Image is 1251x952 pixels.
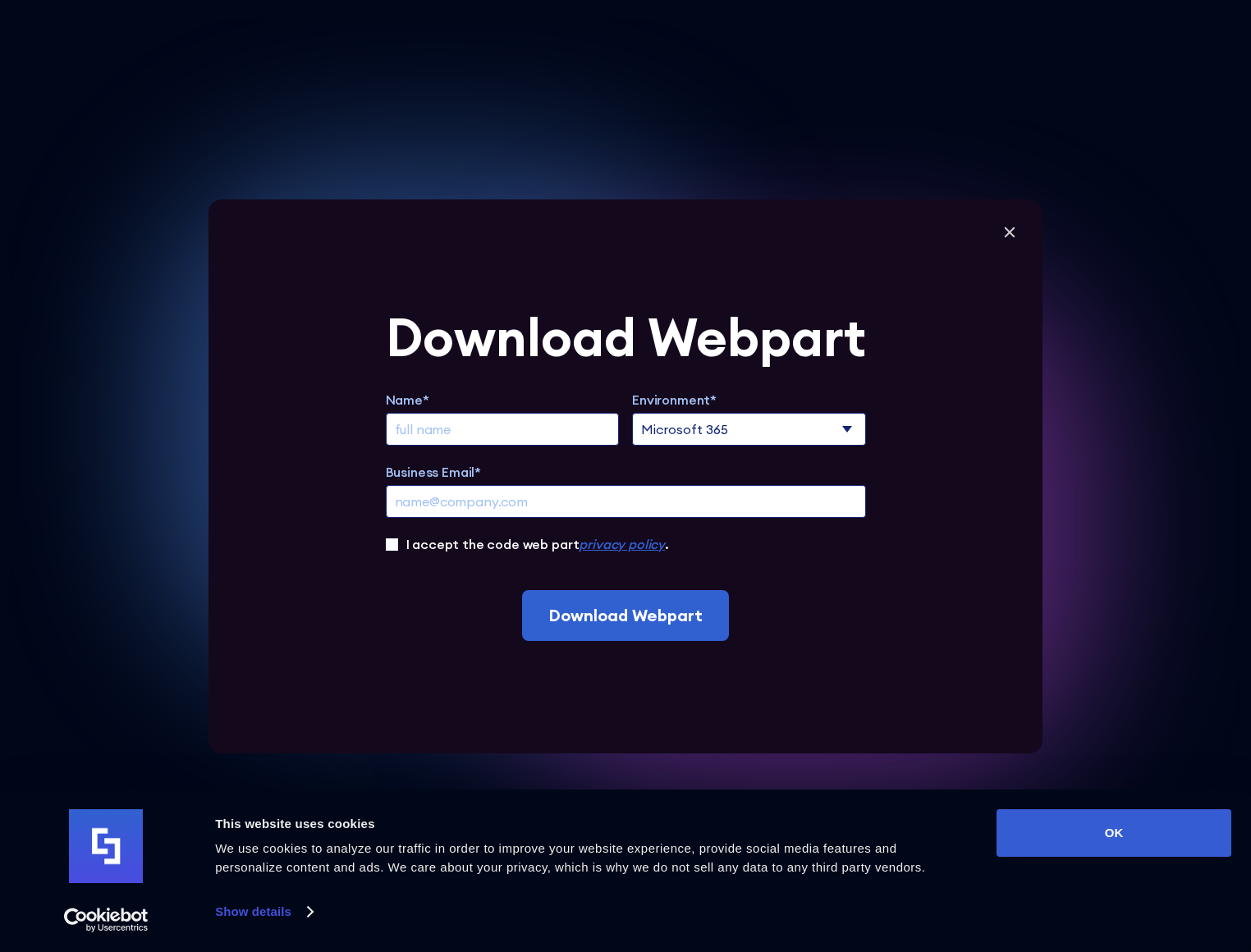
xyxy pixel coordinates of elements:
span: We use cookies to analyze our traffic in order to improve your website experience, provide social... [215,841,925,874]
img: logo [69,809,143,883]
label: Environment* [632,390,866,410]
div: This website uses cookies [215,814,960,834]
label: Name* [386,390,620,410]
input: name@company.com [386,485,866,518]
input: Download Webpart [522,590,729,641]
a: privacy policy [579,536,665,552]
label: Business Email* [386,462,866,482]
a: Show details [215,899,312,924]
div: Download Webpart [386,311,866,364]
form: Extend Trial [386,311,866,641]
a: Usercentrics Cookiebot - opens in a new window [34,908,178,932]
label: I accept the code web part . [406,534,669,554]
button: OK [997,809,1231,857]
input: full name [386,413,620,446]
